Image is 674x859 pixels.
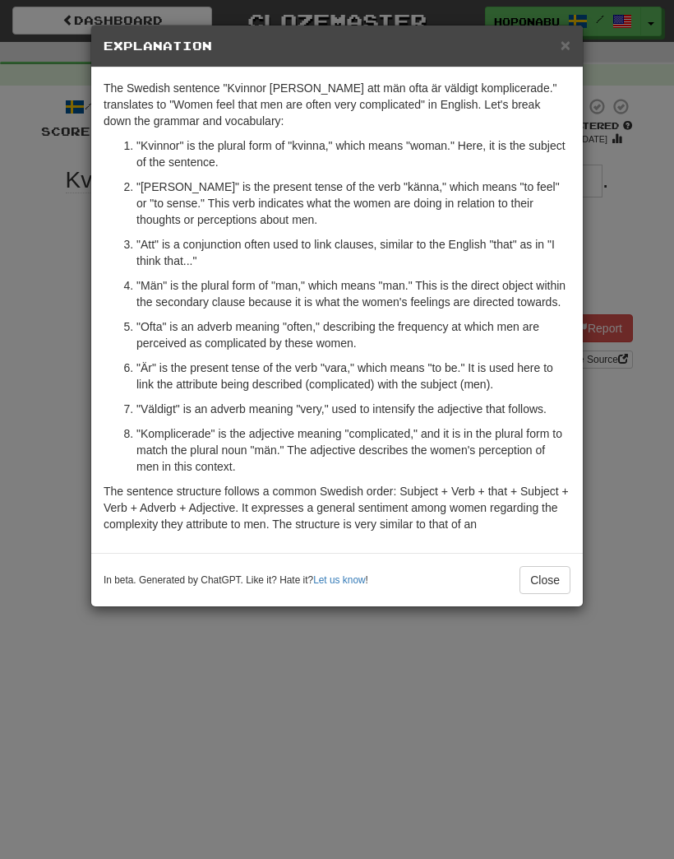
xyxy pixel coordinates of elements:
small: In beta. Generated by ChatGPT. Like it? Hate it? ! [104,573,368,587]
p: "Män" is the plural form of "man," which means "man." This is the direct object within the second... [136,277,570,310]
span: × [561,35,570,54]
button: Close [519,566,570,594]
h5: Explanation [104,38,570,54]
p: "Komplicerade" is the adjective meaning "complicated," and it is in the plural form to match the ... [136,425,570,475]
button: Close [561,36,570,53]
p: "[PERSON_NAME]" is the present tense of the verb "känna," which means "to feel" or "to sense." Th... [136,179,570,228]
p: The Swedish sentence "Kvinnor [PERSON_NAME] att män ofta är väldigt komplicerade." translates to ... [104,80,570,129]
p: The sentence structure follows a common Swedish order: Subject + Verb + that + Subject + Verb + A... [104,483,570,532]
a: Let us know [313,574,365,586]
p: "Kvinnor" is the plural form of "kvinna," which means "woman." Here, it is the subject of the sen... [136,137,570,170]
p: "Att" is a conjunction often used to link clauses, similar to the English "that" as in "I think t... [136,236,570,269]
p: "Väldigt" is an adverb meaning "very," used to intensify the adjective that follows. [136,401,570,417]
p: "Är" is the present tense of the verb "vara," which means "to be." It is used here to link the at... [136,360,570,392]
p: "Ofta" is an adverb meaning "often," describing the frequency at which men are perceived as compl... [136,318,570,351]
